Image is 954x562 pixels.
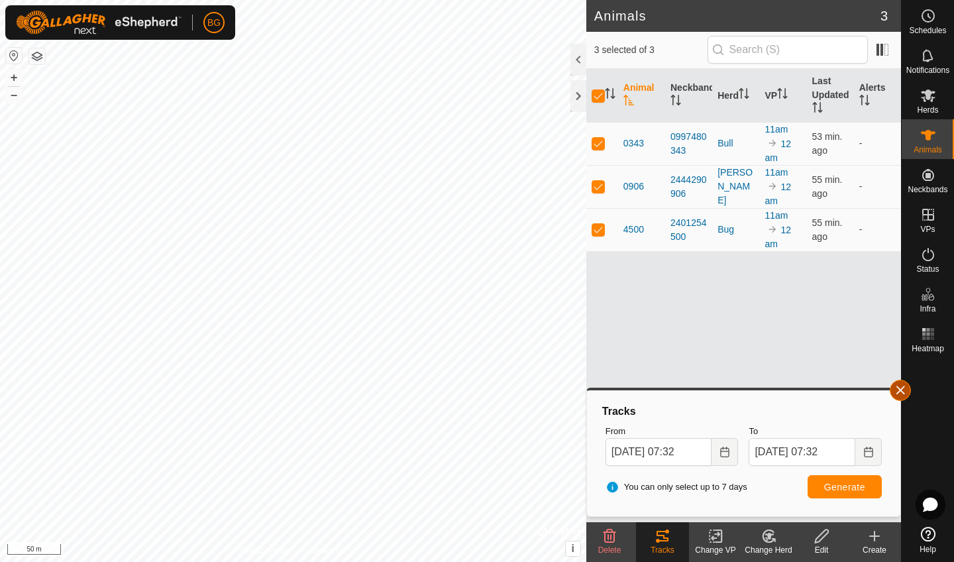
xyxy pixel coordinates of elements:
span: BG [207,16,221,30]
span: VPs [920,225,935,233]
td: - [854,122,901,165]
span: Heatmap [912,345,944,353]
div: Edit [795,544,848,556]
th: VP [759,69,806,123]
span: Aug 12, 2025, 6:37 AM [812,217,843,242]
div: Change Herd [742,544,795,556]
a: 11am [765,210,788,221]
span: 3 [880,6,888,26]
p-sorticon: Activate to sort [739,90,749,101]
span: Status [916,265,939,273]
th: Last Updated [807,69,854,123]
span: 3 selected of 3 [594,43,708,57]
span: i [572,543,574,554]
img: to [767,181,778,192]
label: From [606,425,739,438]
img: Gallagher Logo [16,11,182,34]
label: To [749,425,882,438]
p-sorticon: Activate to sort [859,97,870,107]
span: 0343 [623,137,644,150]
span: Help [920,545,936,553]
th: Animal [618,69,665,123]
span: Delete [598,545,621,555]
span: Aug 12, 2025, 6:39 AM [812,131,843,156]
span: Generate [824,482,865,492]
a: 12 am [765,225,791,249]
span: Neckbands [908,186,947,194]
button: Map Layers [29,48,45,64]
div: Change VP [689,544,742,556]
p-sorticon: Activate to sort [670,97,681,107]
button: Reset Map [6,48,22,64]
span: Infra [920,305,935,313]
span: 4500 [623,223,644,237]
span: Schedules [909,27,946,34]
div: Tracks [600,404,887,420]
button: i [566,541,580,556]
a: Contact Us [306,545,345,557]
p-sorticon: Activate to sort [623,97,634,107]
button: Generate [808,475,882,498]
div: Tracks [636,544,689,556]
div: 2444290906 [670,173,707,201]
a: Privacy Policy [240,545,290,557]
div: 0997480343 [670,130,707,158]
button: – [6,87,22,103]
button: + [6,70,22,85]
td: - [854,208,901,251]
div: 2401254500 [670,216,707,244]
a: 12 am [765,182,791,206]
a: 12 am [765,139,791,163]
p-sorticon: Activate to sort [777,90,788,101]
button: Choose Date [712,438,738,466]
input: Search (S) [708,36,868,64]
div: Bug [717,223,754,237]
a: 11am [765,167,788,178]
div: [PERSON_NAME] [717,166,754,207]
span: Aug 12, 2025, 6:37 AM [812,174,843,199]
button: Choose Date [855,438,882,466]
th: Neckband [665,69,712,123]
span: You can only select up to 7 days [606,480,747,494]
div: Create [848,544,901,556]
img: to [767,224,778,235]
span: Notifications [906,66,949,74]
a: Help [902,522,954,559]
span: 0906 [623,180,644,194]
span: Herds [917,106,938,114]
span: Animals [914,146,942,154]
h2: Animals [594,8,880,24]
p-sorticon: Activate to sort [605,90,615,101]
th: Herd [712,69,759,123]
th: Alerts [854,69,901,123]
div: Bull [717,137,754,150]
a: 11am [765,124,788,135]
p-sorticon: Activate to sort [812,104,823,115]
td: - [854,165,901,208]
img: to [767,138,778,148]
